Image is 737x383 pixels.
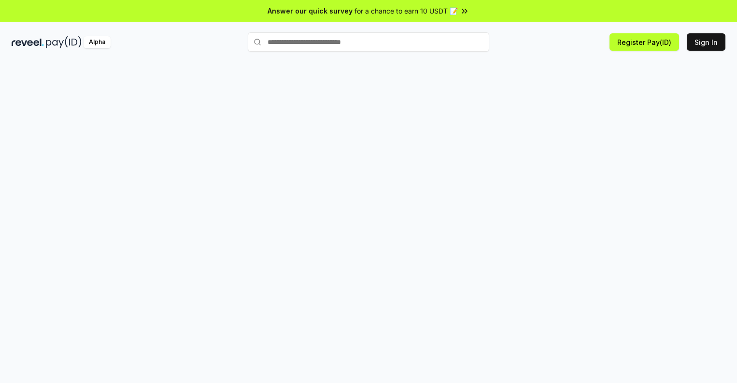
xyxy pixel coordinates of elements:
[84,36,111,48] div: Alpha
[268,6,353,16] span: Answer our quick survey
[46,36,82,48] img: pay_id
[12,36,44,48] img: reveel_dark
[609,33,679,51] button: Register Pay(ID)
[354,6,458,16] span: for a chance to earn 10 USDT 📝
[687,33,725,51] button: Sign In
